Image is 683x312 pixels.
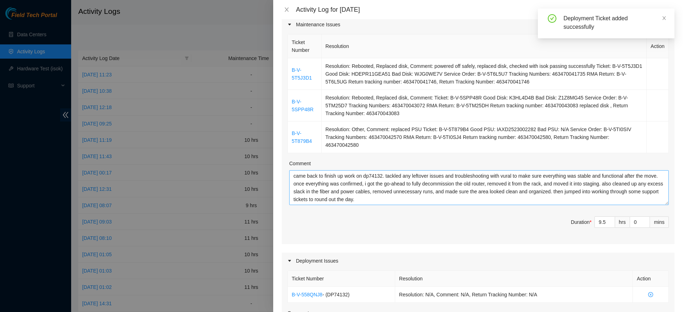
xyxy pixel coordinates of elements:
div: Activity Log for [DATE] [296,6,674,14]
th: Action [633,271,669,287]
div: Deployment Issues [282,253,674,269]
span: caret-right [287,22,292,27]
a: B-V-5T5J3D1 [292,67,312,81]
th: Action [647,34,669,58]
div: Deployment Ticket added successfully [563,14,666,31]
td: Resolution: Other, Comment: replaced PSU Ticket: B-V-5T879B4 Good PSU: IAXD2523002282 Bad PSU: N/... [322,122,647,153]
label: Comment [289,160,311,167]
textarea: Comment [289,170,669,205]
th: Ticket Number [288,271,395,287]
th: Ticket Number [288,34,322,58]
td: Resolution: N/A, Comment: N/A, Return Tracking Number: N/A [395,287,633,303]
td: Resolution: Rebooted, Replaced disk, Comment: Ticket: B-V-5SPP48R Good Disk: K3HL4D4B Bad Disk: Z... [322,90,647,122]
span: check-circle [548,14,556,23]
a: B-V-558QNJ8 [292,292,322,297]
span: - ( DP74132 ) [322,292,349,297]
a: B-V-5T879B4 [292,130,312,144]
span: close [662,16,667,21]
div: mins [650,216,669,228]
div: Duration [571,218,592,226]
div: hrs [615,216,630,228]
span: close [284,7,290,12]
span: close-circle [637,292,665,297]
button: Close [282,6,292,13]
td: Resolution: Rebooted, Replaced disk, Comment: powered off safely, replaced disk, checked with iso... [322,58,647,90]
a: B-V-5SPP48R [292,99,313,112]
th: Resolution [322,34,647,58]
span: caret-right [287,259,292,263]
th: Resolution [395,271,633,287]
div: Maintenance Issues [282,16,674,33]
